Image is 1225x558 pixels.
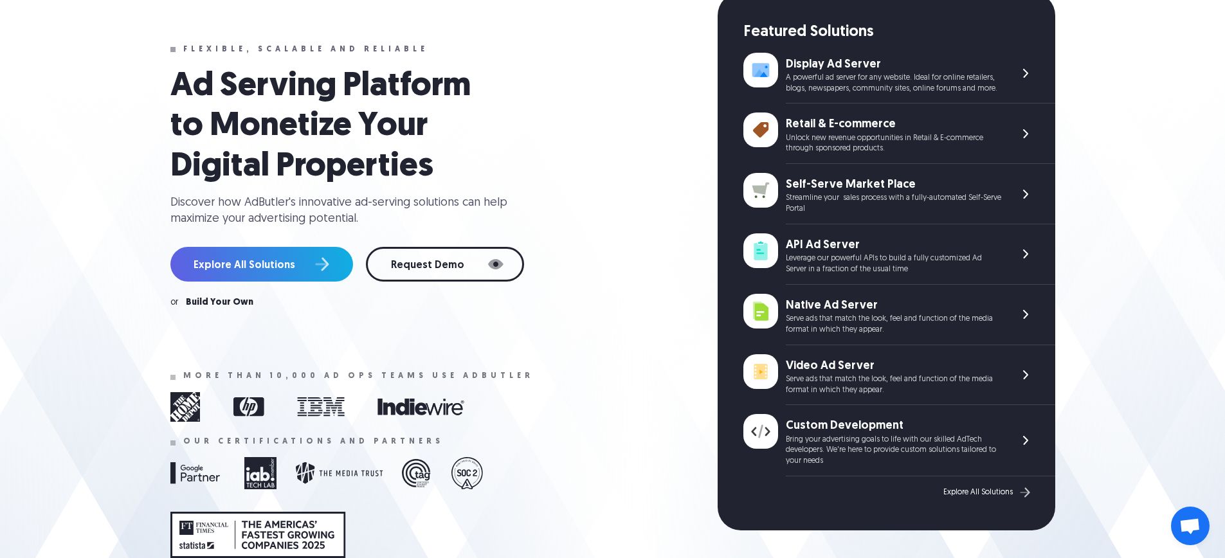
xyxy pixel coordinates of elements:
a: Open chat [1171,507,1210,545]
div: More than 10,000 ad ops teams use adbutler [183,372,534,381]
div: Unlock new revenue opportunities in Retail & E-commerce through sponsored products. [786,133,1001,155]
a: Self-Serve Market Place Streamline your sales process with a fully-automated Self-Serve Portal [743,164,1055,224]
a: Retail & E-commerce Unlock new revenue opportunities in Retail & E-commerce through sponsored pro... [743,104,1055,164]
a: Native Ad Server Serve ads that match the look, feel and function of the media format in which th... [743,285,1055,345]
a: Custom Development Bring your advertising goals to life with our skilled AdTech developers. We're... [743,405,1055,476]
a: Build Your Own [186,298,253,307]
div: Flexible, scalable and reliable [183,45,428,54]
div: Explore All Solutions [943,488,1013,497]
div: or [170,298,178,307]
div: A powerful ad server for any website. Ideal for online retailers, blogs, newspapers, community si... [786,73,1001,94]
div: Serve ads that match the look, feel and function of the media format in which they appear. [786,314,1001,336]
div: Video Ad Server [786,358,1001,374]
div: Discover how AdButler's innovative ad-serving solutions can help maximize your advertising potent... [170,195,518,227]
a: Video Ad Server Serve ads that match the look, feel and function of the media format in which the... [743,345,1055,406]
div: Streamline your sales process with a fully-automated Self-Serve Portal [786,193,1001,215]
div: Self-Serve Market Place [786,177,1001,193]
h1: Ad Serving Platform to Monetize Your Digital Properties [170,67,505,187]
div: Display Ad Server [786,57,1001,73]
div: Custom Development [786,418,1001,434]
div: Serve ads that match the look, feel and function of the media format in which they appear. [786,374,1001,396]
a: Display Ad Server A powerful ad server for any website. Ideal for online retailers, blogs, newspa... [743,44,1055,104]
div: API Ad Server [786,237,1001,253]
a: Explore All Solutions [170,247,353,282]
a: API Ad Server Leverage our powerful APIs to build a fully customized Ad Server in a fraction of t... [743,224,1055,285]
div: Retail & E-commerce [786,116,1001,132]
a: Request Demo [366,247,524,282]
a: Explore All Solutions [943,484,1033,501]
div: Bring your advertising goals to life with our skilled AdTech developers. We're here to provide cu... [786,435,1001,467]
div: Leverage our powerful APIs to build a fully customized Ad Server in a fraction of the usual time [786,253,1001,275]
div: Native Ad Server [786,298,1001,314]
div: Featured Solutions [743,22,1055,44]
div: Our certifications and partners [183,437,444,446]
